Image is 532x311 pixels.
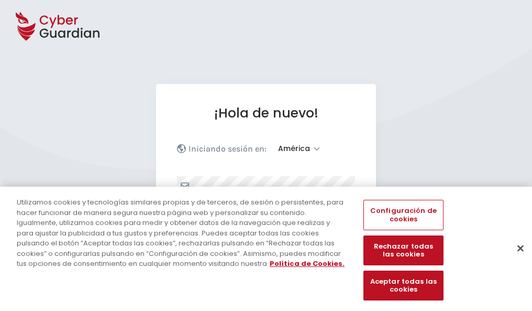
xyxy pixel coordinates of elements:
[17,197,348,269] div: Utilizamos cookies y tecnologías similares propias y de terceros, de sesión o persistentes, para ...
[509,237,532,260] button: Cerrar
[270,259,345,269] a: Más información sobre su privacidad, se abre en una nueva pestaña
[363,271,443,301] button: Aceptar todas las cookies
[363,235,443,265] button: Rechazar todas las cookies
[189,144,267,154] p: Iniciando sesión en:
[177,105,355,121] h1: ¡Hola de nuevo!
[363,200,443,230] button: Configuración de cookies, Abre el cuadro de diálogo del centro de preferencias.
